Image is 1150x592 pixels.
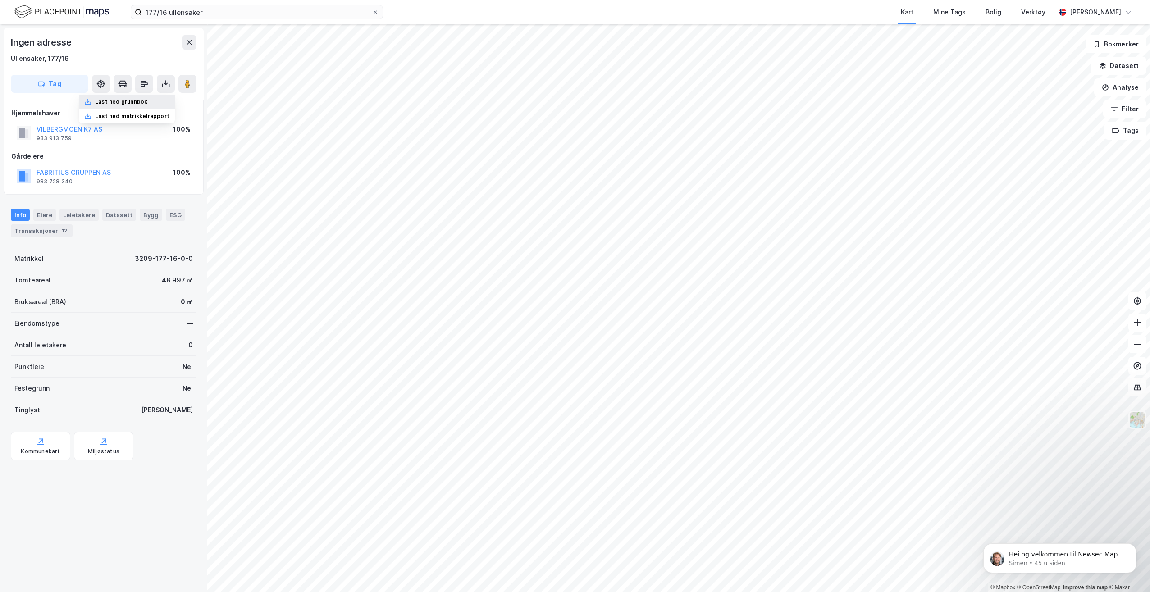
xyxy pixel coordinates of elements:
[183,383,193,394] div: Nei
[135,253,193,264] div: 3209-177-16-0-0
[37,178,73,185] div: 983 728 340
[14,296,66,307] div: Bruksareal (BRA)
[1129,411,1146,428] img: Z
[11,75,88,93] button: Tag
[1104,122,1146,140] button: Tags
[142,5,372,19] input: Søk på adresse, matrikkel, gårdeiere, leietakere eller personer
[11,108,196,118] div: Hjemmelshaver
[102,209,136,221] div: Datasett
[33,209,56,221] div: Eiere
[140,209,162,221] div: Bygg
[1017,584,1061,591] a: OpenStreetMap
[60,226,69,235] div: 12
[183,361,193,372] div: Nei
[181,296,193,307] div: 0 ㎡
[1091,57,1146,75] button: Datasett
[141,405,193,415] div: [PERSON_NAME]
[901,7,913,18] div: Kart
[1094,78,1146,96] button: Analyse
[986,7,1001,18] div: Bolig
[11,151,196,162] div: Gårdeiere
[162,275,193,286] div: 48 997 ㎡
[1063,584,1108,591] a: Improve this map
[14,361,44,372] div: Punktleie
[14,4,109,20] img: logo.f888ab2527a4732fd821a326f86c7f29.svg
[990,584,1015,591] a: Mapbox
[14,318,59,329] div: Eiendomstype
[88,448,119,455] div: Miljøstatus
[11,53,69,64] div: Ullensaker, 177/16
[95,98,147,105] div: Last ned grunnbok
[14,383,50,394] div: Festegrunn
[95,113,169,120] div: Last ned matrikkelrapport
[11,209,30,221] div: Info
[1103,100,1146,118] button: Filter
[187,318,193,329] div: —
[933,7,966,18] div: Mine Tags
[1086,35,1146,53] button: Bokmerker
[59,209,99,221] div: Leietakere
[11,224,73,237] div: Transaksjoner
[14,253,44,264] div: Matrikkel
[21,448,60,455] div: Kommunekart
[37,135,72,142] div: 933 913 759
[14,340,66,351] div: Antall leietakere
[1021,7,1045,18] div: Verktøy
[14,405,40,415] div: Tinglyst
[14,275,50,286] div: Tomteareal
[173,167,191,178] div: 100%
[188,340,193,351] div: 0
[11,35,73,50] div: Ingen adresse
[1070,7,1121,18] div: [PERSON_NAME]
[166,209,185,221] div: ESG
[970,524,1150,587] iframe: Intercom notifications melding
[173,124,191,135] div: 100%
